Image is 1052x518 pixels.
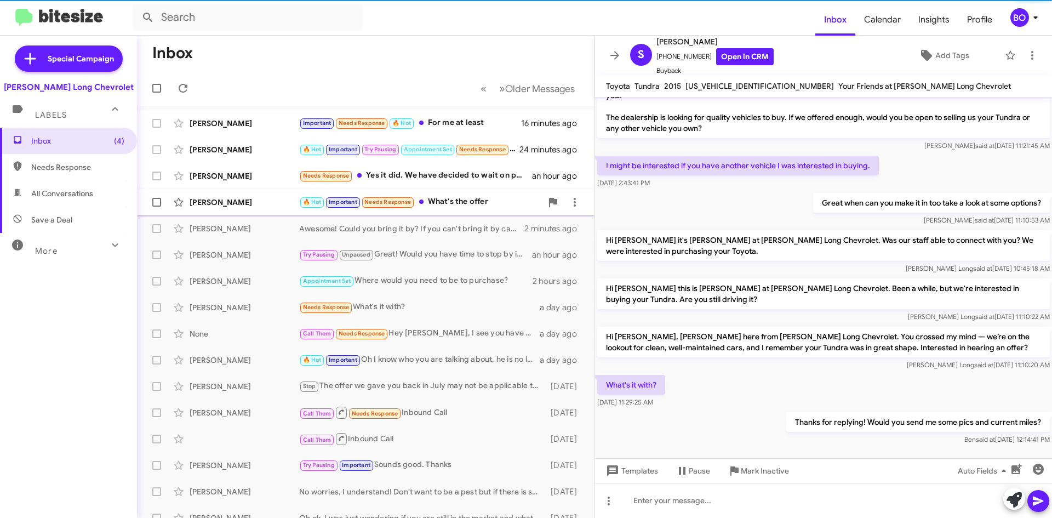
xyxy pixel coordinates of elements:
div: 16 minutes ago [521,118,586,129]
p: I might be interested if you have another vehicle I was interested in buying. [597,156,879,175]
div: a day ago [540,328,586,339]
div: 2 minutes ago [524,223,586,234]
span: S [638,46,644,64]
span: Stop [303,383,316,390]
div: [DATE] [545,460,586,471]
div: an hour ago [532,170,586,181]
a: Profile [958,4,1001,36]
p: Hi [PERSON_NAME] it's [PERSON_NAME] at [PERSON_NAME] Long Chevrolet. Was our staff able to connec... [597,230,1050,261]
div: Inbound Call [299,406,545,419]
span: Important [329,146,357,153]
div: What's it with? [299,301,540,314]
span: Tundra [634,81,660,91]
p: Thanks for replying! Would you send me some pics and current miles? [786,412,1050,432]
div: [PERSON_NAME] Long Chevrolet [4,82,134,93]
span: 🔥 Hot [303,146,322,153]
span: Important [342,462,370,469]
span: Needs Response [303,172,350,179]
span: Needs Response [364,198,411,206]
span: Needs Response [303,304,350,311]
div: [PERSON_NAME] [190,355,299,366]
div: [DATE] [545,434,586,445]
span: More [35,246,58,256]
span: Needs Response [31,162,124,173]
span: « [481,82,487,95]
span: [PHONE_NUMBER] [656,48,774,65]
span: Toyota [606,81,630,91]
span: » [499,82,505,95]
span: said at [976,435,995,443]
span: [PERSON_NAME] Long [DATE] 10:45:18 AM [906,264,1050,272]
div: an hour ago [532,249,586,260]
div: [DATE] [545,486,586,497]
span: Mark Inactive [741,461,789,481]
span: [PERSON_NAME] [656,35,774,48]
span: [PERSON_NAME] Long [DATE] 11:10:20 AM [907,361,1050,369]
nav: Page navigation example [474,77,581,100]
span: said at [973,264,992,272]
div: I would be considering it probably mid/late October at the earliest [299,143,520,156]
span: Important [303,119,331,127]
span: Auto Fields [958,461,1010,481]
div: Hey [PERSON_NAME], I see you have 5 coming in. When these all land give me a call and we can work... [299,327,540,340]
span: [DATE] 11:29:25 AM [597,398,653,406]
span: [US_VEHICLE_IDENTIFICATION_NUMBER] [685,81,834,91]
a: Special Campaign [15,45,123,72]
div: a day ago [540,302,586,313]
button: Pause [667,461,719,481]
span: Templates [604,461,658,481]
span: Appointment Set [404,146,452,153]
span: Save a Deal [31,214,72,225]
div: BO [1010,8,1029,27]
div: [PERSON_NAME] [190,170,299,181]
div: Awesome! Could you bring it by? If you can't bring it by can I get some pictures regarding the co... [299,223,524,234]
span: [DATE] 2:43:41 PM [597,179,650,187]
div: Where would you need to be to purchase? [299,275,533,287]
span: Important [329,198,357,206]
span: Inbox [31,135,124,146]
span: said at [975,141,994,150]
span: Unpaused [342,251,370,258]
div: [PERSON_NAME] [190,407,299,418]
div: [DATE] [545,381,586,392]
div: The offer we gave you back in July may not be applicable to your vehicle currently as values chan... [299,380,545,392]
div: [PERSON_NAME] [190,276,299,287]
span: Try Pausing [303,462,335,469]
div: a day ago [540,355,586,366]
div: Oh I know who you are talking about, he is no longer with the dealership. I'm sorry about the bad... [299,354,540,366]
button: BO [1001,8,1040,27]
span: Needs Response [339,330,385,337]
span: Calendar [855,4,910,36]
span: Needs Response [339,119,385,127]
button: Auto Fields [949,461,1019,481]
div: No worries, I understand! Don't want to be a pest but if there is something I can find for you pl... [299,486,545,497]
a: Open in CRM [716,48,774,65]
span: [PERSON_NAME] [DATE] 11:21:45 AM [924,141,1050,150]
p: Hi [PERSON_NAME] this is [PERSON_NAME], General Manager at [PERSON_NAME] Long Chevrolet. Hope all... [597,75,1050,138]
span: Buyback [656,65,774,76]
span: Labels [35,110,67,120]
span: Insights [910,4,958,36]
div: None [190,328,299,339]
div: Inbound Call [299,432,545,446]
span: [PERSON_NAME] Long [DATE] 11:10:22 AM [908,312,1050,321]
button: Previous [474,77,493,100]
span: Ben [DATE] 12:14:41 PM [964,435,1050,443]
h1: Inbox [152,44,193,62]
div: Yes it did. We have decided to wait on purchasing another vehicle at this time. [299,169,532,182]
span: 2015 [664,81,681,91]
button: Templates [595,461,667,481]
span: Call Them [303,436,331,443]
span: Call Them [303,410,331,417]
a: Inbox [815,4,855,36]
div: 2 hours ago [533,276,586,287]
span: said at [974,361,993,369]
div: 24 minutes ago [520,144,586,155]
span: Add Tags [935,45,969,65]
div: [PERSON_NAME] [190,460,299,471]
span: All Conversations [31,188,93,199]
div: Sounds good. Thanks [299,459,545,471]
button: Mark Inactive [719,461,798,481]
div: [DATE] [545,407,586,418]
